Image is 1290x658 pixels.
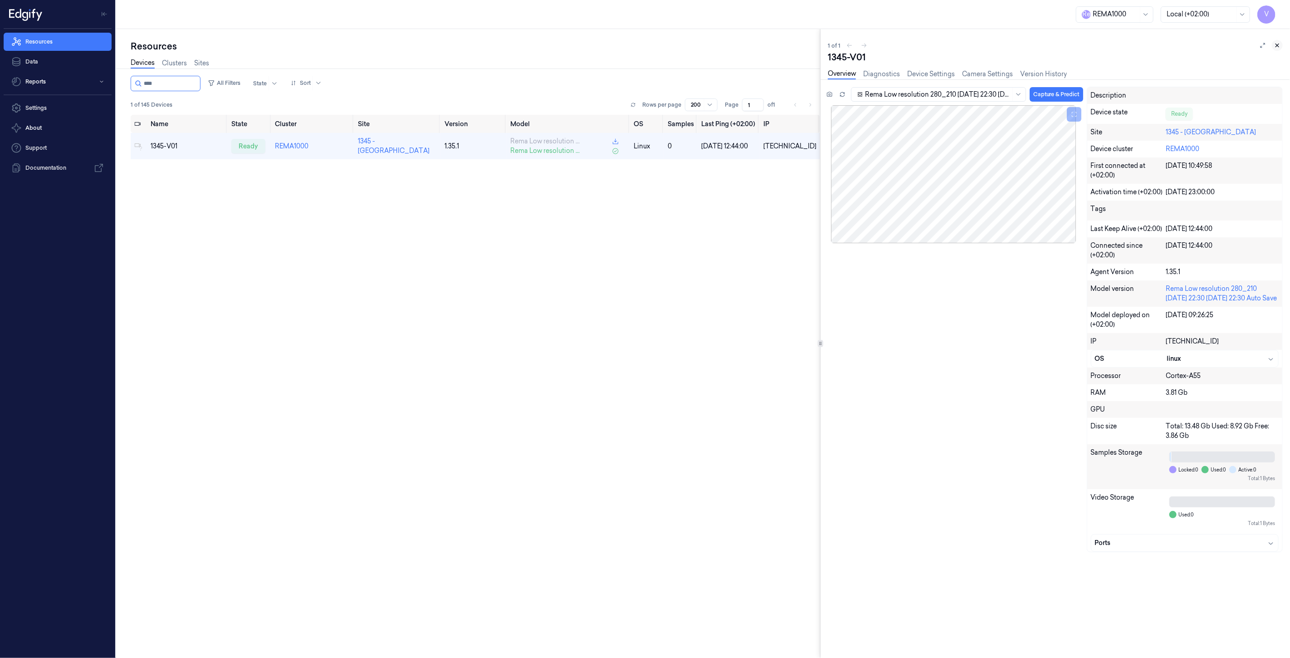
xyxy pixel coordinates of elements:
div: Total: 13.48 Gb Used: 8.92 Gb Free: 3.86 Gb [1166,422,1279,441]
span: Active: 0 [1238,466,1256,473]
div: 3.81 Gb [1166,388,1279,398]
div: Disc size [1091,422,1166,441]
a: Data [4,53,112,71]
div: Cortex-A55 [1166,371,1279,381]
div: 1345-V01 [828,51,1283,64]
button: Reports [4,73,112,91]
th: Cluster [272,115,354,133]
div: Device cluster [1091,144,1166,154]
a: Camera Settings [962,69,1013,79]
span: Rema Low resolution ... [510,146,580,156]
div: [DATE] 10:49:58 [1166,161,1279,180]
button: Capture & Predict [1030,87,1083,102]
a: Device Settings [907,69,955,79]
div: ready [231,139,265,153]
a: Documentation [4,159,112,177]
a: 1345 - [GEOGRAPHIC_DATA] [1166,128,1256,136]
div: 1.35.1 [1166,267,1279,277]
div: Agent Version [1091,267,1166,277]
th: Last Ping (+02:00) [698,115,760,133]
div: Model deployed on (+02:00) [1091,310,1166,329]
div: linux [1167,354,1275,363]
div: Model version [1091,284,1166,303]
div: Description [1091,91,1166,100]
div: [DATE] 12:44:00 [701,142,756,151]
span: Page [725,101,738,109]
span: R e [1082,10,1091,19]
div: Last Keep Alive (+02:00) [1091,224,1166,234]
div: Ready [1166,108,1193,120]
div: [DATE] 12:44:00 [1166,224,1279,234]
div: Tags [1091,204,1166,217]
a: REMA1000 [1166,145,1199,153]
th: Samples [664,115,698,133]
a: Support [4,139,112,157]
span: 1 of 145 Devices [131,101,172,109]
div: Connected since (+02:00) [1091,241,1166,260]
button: V [1257,5,1275,24]
div: Device state [1091,108,1166,120]
button: About [4,119,112,137]
a: Resources [4,33,112,51]
button: Ports [1091,535,1278,551]
span: [DATE] 23:00:00 [1166,188,1215,196]
div: 1345-V01 [151,142,224,151]
button: Toggle Navigation [97,7,112,21]
div: Video Storage [1091,493,1166,530]
span: Used: 0 [1211,466,1226,473]
div: 1.35.1 [445,142,503,151]
div: Site [1091,128,1166,137]
div: [TECHNICAL_ID] [763,142,816,151]
a: Overview [828,69,856,79]
nav: pagination [789,98,816,111]
div: Rema Low resolution 280_210 [DATE] 22:30 [DATE] 22:30 Auto Save [1166,284,1279,303]
div: Total: 1 Bytes [1169,520,1275,527]
th: OS [630,115,664,133]
th: Site [354,115,441,133]
th: Version [441,115,507,133]
a: Clusters [162,59,187,68]
div: First connected at (+02:00) [1091,161,1166,180]
p: linux [634,142,660,151]
p: Rows per page [642,101,681,109]
th: State [228,115,271,133]
div: Ports [1095,538,1167,548]
button: All Filters [204,76,244,90]
a: REMA1000 [275,142,309,150]
a: Version History [1020,69,1067,79]
div: Samples Storage [1091,448,1166,486]
div: Resources [131,40,820,53]
div: IP [1091,337,1166,346]
div: RAM [1091,388,1166,398]
div: Processor [1091,371,1166,381]
div: Activation time (+02:00) [1091,187,1166,197]
div: OS [1095,354,1167,363]
div: [DATE] 09:26:25 [1166,310,1279,329]
a: 1345 - [GEOGRAPHIC_DATA] [358,137,430,155]
span: Locked: 0 [1178,466,1198,473]
div: 0 [668,142,694,151]
a: Sites [194,59,209,68]
span: of 1 [767,101,782,109]
span: Rema Low resolution ... [510,137,580,146]
a: Settings [4,99,112,117]
a: Diagnostics [863,69,900,79]
th: Name [147,115,228,133]
div: Total: 1 Bytes [1169,475,1275,482]
th: Model [507,115,630,133]
div: [DATE] 12:44:00 [1166,241,1279,260]
div: GPU [1091,405,1166,414]
span: 1 of 1 [828,42,840,49]
div: [TECHNICAL_ID] [1166,337,1279,346]
a: Devices [131,58,155,69]
button: OSlinux [1091,350,1278,367]
span: Used: 0 [1178,511,1193,518]
th: IP [760,115,820,133]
